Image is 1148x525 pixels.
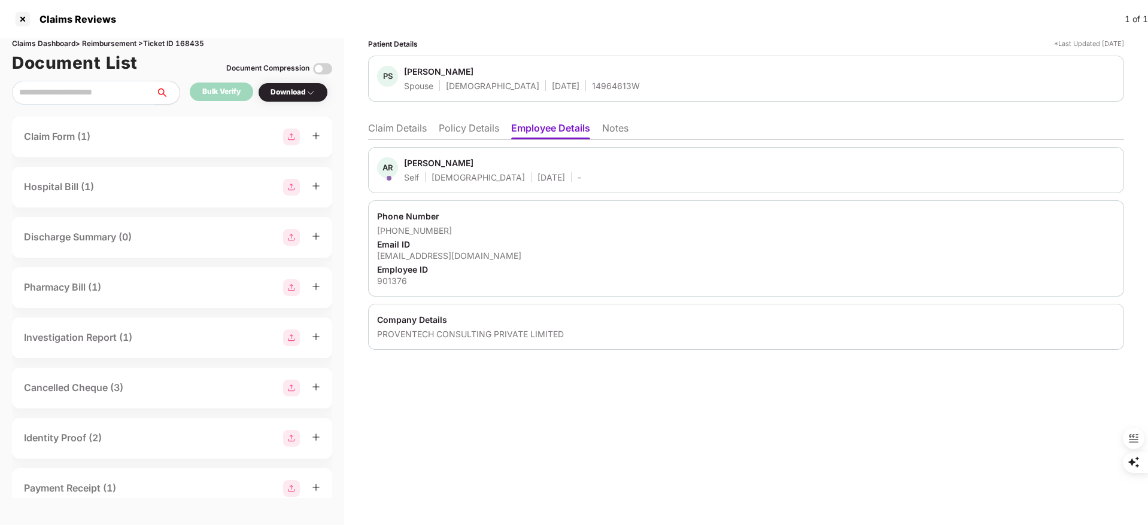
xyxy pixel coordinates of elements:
[368,122,427,139] li: Claim Details
[283,129,300,145] img: svg+xml;base64,PHN2ZyBpZD0iR3JvdXBfMjg4MTMiIGRhdGEtbmFtZT0iR3JvdXAgMjg4MTMiIHhtbG5zPSJodHRwOi8vd3...
[283,179,300,196] img: svg+xml;base64,PHN2ZyBpZD0iR3JvdXBfMjg4MTMiIGRhdGEtbmFtZT0iR3JvdXAgMjg4MTMiIHhtbG5zPSJodHRwOi8vd3...
[283,430,300,447] img: svg+xml;base64,PHN2ZyBpZD0iR3JvdXBfMjg4MTMiIGRhdGEtbmFtZT0iR3JvdXAgMjg4MTMiIHhtbG5zPSJodHRwOi8vd3...
[24,179,94,194] div: Hospital Bill (1)
[377,264,1115,275] div: Employee ID
[432,172,525,183] div: [DEMOGRAPHIC_DATA]
[404,80,433,91] div: Spouse
[377,225,1115,236] div: [PHONE_NUMBER]
[312,182,320,190] span: plus
[24,280,101,295] div: Pharmacy Bill (1)
[578,172,581,183] div: -
[511,122,590,139] li: Employee Details
[283,279,300,296] img: svg+xml;base64,PHN2ZyBpZD0iR3JvdXBfMjg4MTMiIGRhdGEtbmFtZT0iR3JvdXAgMjg4MTMiIHhtbG5zPSJodHRwOi8vd3...
[306,88,315,97] img: svg+xml;base64,PHN2ZyBpZD0iRHJvcGRvd24tMzJ4MzIiIHhtbG5zPSJodHRwOi8vd3d3LnczLm9yZy8yMDAwL3N2ZyIgd2...
[283,229,300,246] img: svg+xml;base64,PHN2ZyBpZD0iR3JvdXBfMjg4MTMiIGRhdGEtbmFtZT0iR3JvdXAgMjg4MTMiIHhtbG5zPSJodHRwOi8vd3...
[404,157,473,169] div: [PERSON_NAME]
[446,80,539,91] div: [DEMOGRAPHIC_DATA]
[155,88,180,97] span: search
[602,122,628,139] li: Notes
[377,239,1115,250] div: Email ID
[24,330,132,345] div: Investigation Report (1)
[202,86,241,97] div: Bulk Verify
[439,122,499,139] li: Policy Details
[377,250,1115,261] div: [EMAIL_ADDRESS][DOMAIN_NAME]
[312,282,320,291] span: plus
[368,38,418,50] div: Patient Details
[12,38,332,50] div: Claims Dashboard > Reimbursement > Ticket ID 168435
[283,329,300,346] img: svg+xml;base64,PHN2ZyBpZD0iR3JvdXBfMjg4MTMiIGRhdGEtbmFtZT0iR3JvdXAgMjg4MTMiIHhtbG5zPSJodHRwOi8vd3...
[312,483,320,492] span: plus
[24,481,116,496] div: Payment Receipt (1)
[155,81,180,105] button: search
[377,275,1115,286] div: 901376
[404,66,473,77] div: [PERSON_NAME]
[377,66,398,87] div: PS
[377,314,1115,325] div: Company Details
[1125,13,1148,26] div: 1 of 1
[377,328,1115,340] div: PROVENTECH CONSULTING PRIVATE LIMITED
[12,50,138,76] h1: Document List
[552,80,579,91] div: [DATE]
[592,80,640,91] div: 14964613W
[312,332,320,341] span: plus
[312,132,320,140] span: plus
[226,63,309,74] div: Document Compression
[283,480,300,497] img: svg+xml;base64,PHN2ZyBpZD0iR3JvdXBfMjg4MTMiIGRhdGEtbmFtZT0iR3JvdXAgMjg4MTMiIHhtbG5zPSJodHRwOi8vd3...
[312,232,320,240] span: plus
[537,172,565,183] div: [DATE]
[377,157,398,178] div: AR
[1054,38,1124,50] div: *Last Updated [DATE]
[271,87,315,98] div: Download
[312,383,320,391] span: plus
[313,59,332,78] img: svg+xml;base64,PHN2ZyBpZD0iVG9nZ2xlLTMyeDMyIiB4bWxucz0iaHR0cDovL3d3dy53My5vcmcvMjAwMC9zdmciIHdpZH...
[24,431,102,445] div: Identity Proof (2)
[24,230,132,245] div: Discharge Summary (0)
[283,380,300,396] img: svg+xml;base64,PHN2ZyBpZD0iR3JvdXBfMjg4MTMiIGRhdGEtbmFtZT0iR3JvdXAgMjg4MTMiIHhtbG5zPSJodHRwOi8vd3...
[32,13,116,25] div: Claims Reviews
[377,210,1115,222] div: Phone Number
[404,172,419,183] div: Self
[312,433,320,441] span: plus
[24,380,123,395] div: Cancelled Cheque (3)
[24,129,90,144] div: Claim Form (1)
